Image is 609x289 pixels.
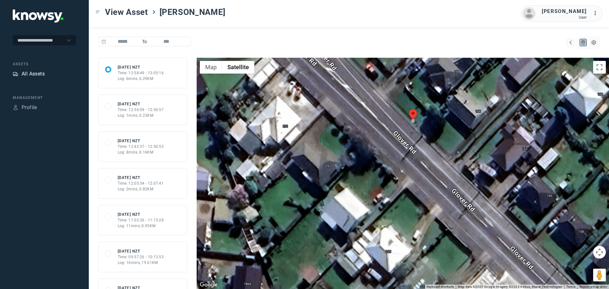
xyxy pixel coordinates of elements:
[22,70,45,78] div: All Assets
[118,101,164,107] div: [DATE] NZT
[13,104,37,111] a: ProfileProfile
[22,104,37,111] div: Profile
[591,40,597,45] div: List
[566,285,576,288] a: Terms
[151,10,156,15] div: >
[13,61,76,67] div: Assets
[118,149,164,155] div: Log: 8mins, 8.16KM
[593,61,606,74] button: Toggle fullscreen view
[593,246,606,259] button: Map camera controls
[118,260,164,266] div: Log: 16mins, 19.61KM
[118,217,164,223] div: Time: 11:02:36 - 11:13:28
[13,95,76,101] div: Management
[13,70,45,78] a: AssetsAll Assets
[13,105,18,110] div: Profile
[427,285,454,289] button: Keyboard shortcuts
[568,40,573,45] div: Map
[593,11,600,16] tspan: ...
[198,281,219,289] a: Open this area in Google Maps (opens a new window)
[458,285,562,288] span: Map data ©2025 Google Imagery ©2025 Airbus, Maxar Technologies
[118,138,164,144] div: [DATE] NZT
[200,61,222,74] button: Show street map
[118,113,164,118] div: Log: 1mins, 0.23KM
[593,269,606,281] button: Drag Pegman onto the map to open Street View
[118,254,164,260] div: Time: 09:57:26 - 10:13:53
[593,10,601,18] div: :
[198,281,219,289] img: Google
[118,248,164,254] div: [DATE] NZT
[95,10,100,14] div: Toggle Menu
[118,223,164,229] div: Log: 11mins, 8.95KM
[580,40,586,45] div: Map
[118,186,164,192] div: Log: 2mins, 0.82KM
[118,64,164,70] div: [DATE] NZT
[13,71,18,77] div: Assets
[593,10,601,17] div: :
[13,10,63,23] img: Application Logo
[118,107,164,113] div: Time: 12:56:09 - 12:56:57
[160,6,226,18] span: [PERSON_NAME]
[542,8,587,15] div: [PERSON_NAME]
[542,15,587,20] div: User
[118,181,164,186] div: Time: 12:05:54 - 12:07:41
[222,61,254,74] button: Show satellite imagery
[523,7,535,20] img: avatar.png
[118,76,164,82] div: Log: 6mins, 6.29KM
[118,144,164,149] div: Time: 12:42:37 - 12:50:53
[140,37,150,46] span: To
[118,212,164,217] div: [DATE] NZT
[580,285,607,288] a: Report a map error
[118,175,164,181] div: [DATE] NZT
[118,70,164,76] div: Time: 12:58:49 - 13:05:16
[105,6,148,18] span: View Asset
